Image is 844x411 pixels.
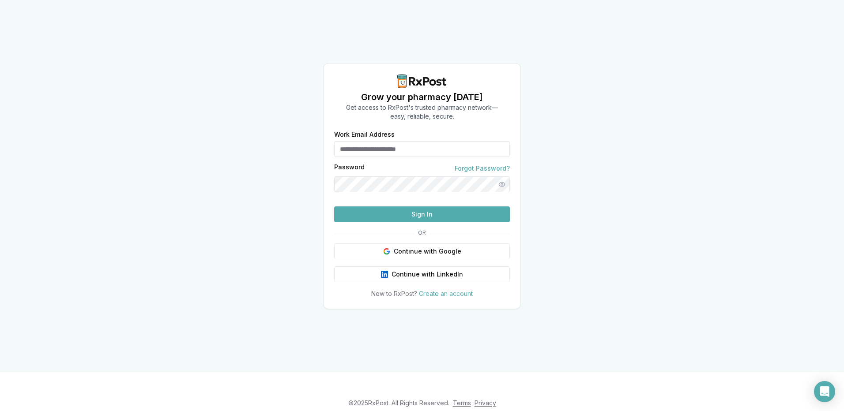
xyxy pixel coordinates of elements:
a: Terms [453,399,471,407]
h1: Grow your pharmacy [DATE] [346,91,498,103]
button: Continue with LinkedIn [334,266,510,282]
label: Work Email Address [334,131,510,138]
img: Google [383,248,390,255]
img: RxPost Logo [394,74,450,88]
a: Create an account [419,290,473,297]
p: Get access to RxPost's trusted pharmacy network— easy, reliable, secure. [346,103,498,121]
span: OR [414,229,430,236]
a: Forgot Password? [455,164,510,173]
button: Show password [494,176,510,192]
button: Continue with Google [334,243,510,259]
img: LinkedIn [381,271,388,278]
button: Sign In [334,206,510,222]
label: Password [334,164,365,173]
div: Open Intercom Messenger [814,381,835,402]
span: New to RxPost? [371,290,417,297]
a: Privacy [475,399,496,407]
